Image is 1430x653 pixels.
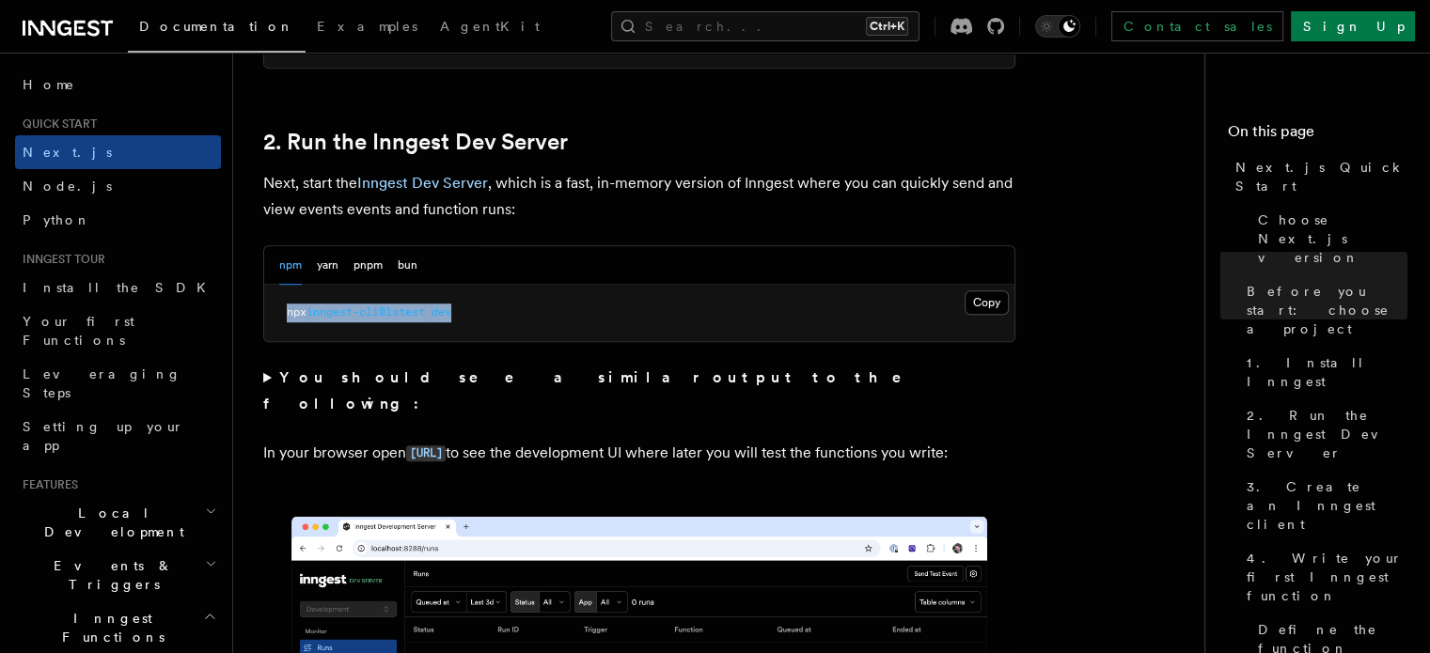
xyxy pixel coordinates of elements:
button: bun [398,246,417,285]
a: Sign Up [1291,11,1415,41]
a: Node.js [15,169,221,203]
span: Features [15,477,78,492]
a: Documentation [128,6,306,53]
span: Setting up your app [23,419,184,453]
span: Events & Triggers [15,556,205,594]
span: inngest-cli@latest [306,305,425,319]
button: Search...Ctrl+K [611,11,919,41]
kbd: Ctrl+K [866,17,908,36]
a: Examples [306,6,429,51]
p: Next, start the , which is a fast, in-memory version of Inngest where you can quickly send and vi... [263,170,1015,223]
p: In your browser open to see the development UI where later you will test the functions you write: [263,440,1015,467]
span: Before you start: choose a project [1247,282,1407,338]
a: Python [15,203,221,237]
a: [URL] [406,443,446,461]
span: 1. Install Inngest [1247,353,1407,391]
a: 1. Install Inngest [1239,346,1407,398]
span: Next.js [23,145,112,160]
a: Contact sales [1111,11,1283,41]
span: npx [287,305,306,319]
span: 3. Create an Inngest client [1247,477,1407,534]
span: 4. Write your first Inngest function [1247,549,1407,605]
span: Examples [317,19,417,34]
button: npm [279,246,302,285]
button: yarn [317,246,338,285]
h4: On this page [1228,120,1407,150]
span: Inngest Functions [15,609,203,646]
button: Copy [965,290,1009,315]
a: 2. Run the Inngest Dev Server [263,129,568,155]
a: Install the SDK [15,271,221,304]
strong: You should see a similar output to the following: [263,368,928,412]
button: Toggle dark mode [1035,15,1080,38]
button: Local Development [15,496,221,549]
span: Inngest tour [15,252,105,267]
span: Documentation [139,19,294,34]
code: [URL] [406,445,446,461]
a: Next.js Quick Start [1228,150,1407,203]
a: Your first Functions [15,304,221,357]
a: Setting up your app [15,410,221,462]
span: Choose Next.js version [1258,210,1407,267]
button: Events & Triggers [15,549,221,601]
span: dev [432,305,451,319]
a: 4. Write your first Inngest function [1239,541,1407,613]
span: Node.js [23,179,112,194]
a: Before you start: choose a project [1239,274,1407,346]
summary: You should see a similar output to the following: [263,365,1015,417]
span: Your first Functions [23,314,134,348]
a: Choose Next.js version [1250,203,1407,274]
a: Leveraging Steps [15,357,221,410]
span: Quick start [15,117,97,132]
a: 2. Run the Inngest Dev Server [1239,398,1407,470]
span: 2. Run the Inngest Dev Server [1247,406,1407,462]
button: pnpm [354,246,383,285]
span: Next.js Quick Start [1235,158,1407,195]
span: Local Development [15,504,205,541]
a: AgentKit [429,6,551,51]
span: Python [23,212,91,227]
span: Leveraging Steps [23,366,181,400]
span: AgentKit [440,19,540,34]
a: Next.js [15,135,221,169]
span: Home [23,75,75,94]
a: Home [15,68,221,101]
span: Install the SDK [23,280,217,295]
a: Inngest Dev Server [357,174,488,192]
a: 3. Create an Inngest client [1239,470,1407,541]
